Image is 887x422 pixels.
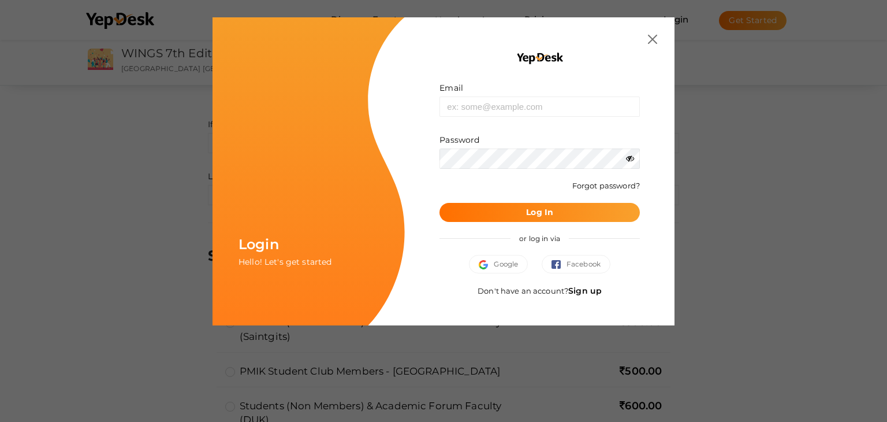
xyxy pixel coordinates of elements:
[469,255,528,273] button: Google
[551,258,601,270] span: Facebook
[551,260,567,269] img: facebook.svg
[568,286,602,296] a: Sign up
[439,203,640,222] button: Log In
[478,286,602,295] span: Don't have an account?
[516,52,564,65] img: YEP_black_cropped.png
[572,181,640,190] a: Forgot password?
[479,260,494,269] img: google.svg
[439,134,479,146] label: Password
[238,236,279,253] span: Login
[439,97,640,117] input: ex: some@example.com
[238,257,331,267] span: Hello! Let's get started
[439,82,463,94] label: Email
[648,35,657,44] img: close.svg
[526,207,553,217] b: Log In
[542,255,610,273] button: Facebook
[510,225,569,251] span: or log in via
[479,258,518,270] span: Google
